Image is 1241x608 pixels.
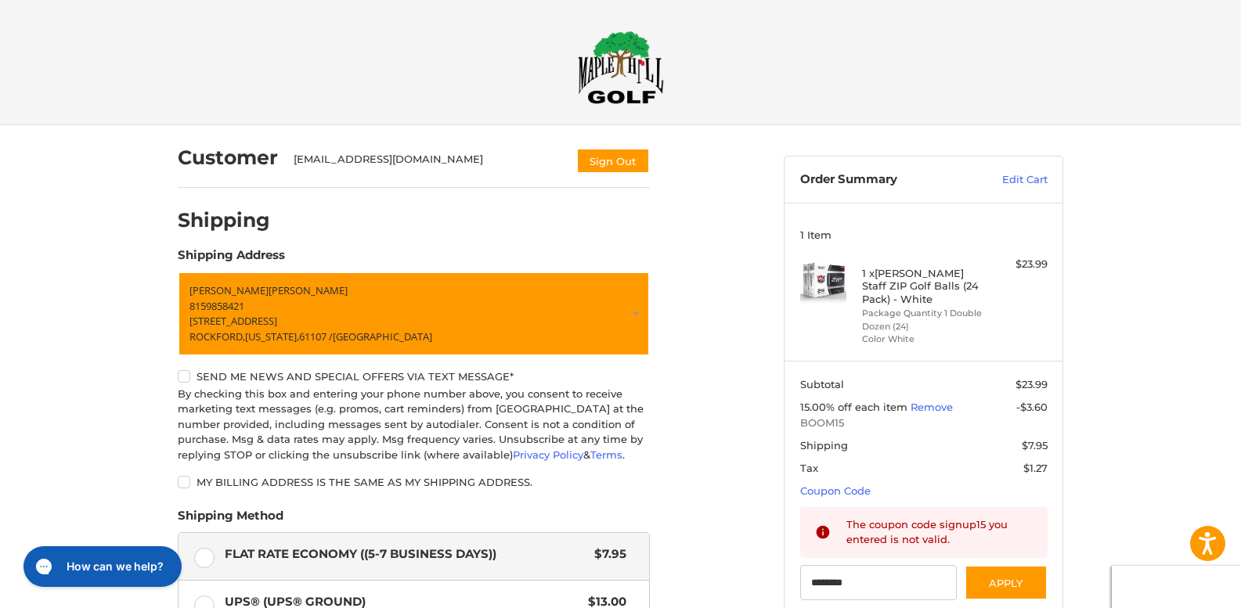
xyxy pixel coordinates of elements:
[800,565,958,600] input: Gift Certificate or Coupon Code
[178,272,650,356] a: Enter or select a different address
[189,299,244,313] span: 8159858421
[862,267,982,305] h4: 1 x [PERSON_NAME] Staff ZIP Golf Balls (24 Pack) - White
[178,476,650,488] label: My billing address is the same as my shipping address.
[269,283,348,297] span: [PERSON_NAME]
[178,387,650,463] div: By checking this box and entering your phone number above, you consent to receive marketing text ...
[969,172,1048,188] a: Edit Cart
[178,146,278,170] h2: Customer
[294,152,561,174] div: [EMAIL_ADDRESS][DOMAIN_NAME]
[513,448,583,461] a: Privacy Policy
[800,172,969,188] h3: Order Summary
[800,439,848,452] span: Shipping
[1022,439,1048,452] span: $7.95
[189,329,245,344] span: ROCKFORD,
[189,314,277,328] span: [STREET_ADDRESS]
[800,416,1048,431] span: BOOM15
[178,246,285,272] legend: Shipping Address
[299,329,333,344] span: 61107 /
[846,517,1033,548] div: The coupon code signup15 you entered is not valid.
[862,307,982,333] li: Package Quantity 1 Double Dozen (24)
[225,545,587,563] span: Flat Rate Economy ((5-7 Business Days))
[586,545,626,563] span: $7.95
[1016,378,1048,390] span: $23.99
[178,208,270,232] h2: Shipping
[178,507,283,532] legend: Shipping Method
[189,283,269,297] span: [PERSON_NAME]
[333,329,432,344] span: [GEOGRAPHIC_DATA]
[986,257,1048,272] div: $23.99
[16,541,186,592] iframe: Gorgias live chat messenger
[576,148,650,174] button: Sign Out
[800,462,818,474] span: Tax
[800,378,844,390] span: Subtotal
[800,484,871,497] a: Coupon Code
[178,370,650,383] label: Send me news and special offers via text message*
[590,448,622,461] a: Terms
[911,401,953,413] a: Remove
[965,565,1048,600] button: Apply
[578,31,664,104] img: Maple Hill Golf
[1023,462,1048,474] span: $1.27
[862,333,982,346] li: Color White
[1016,401,1048,413] span: -$3.60
[1112,566,1241,608] iframe: Google Customer Reviews
[800,401,911,413] span: 15.00% off each item
[800,228,1048,241] h3: 1 Item
[245,329,299,344] span: [US_STATE],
